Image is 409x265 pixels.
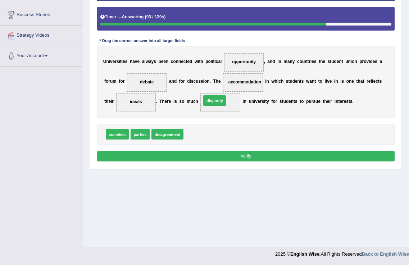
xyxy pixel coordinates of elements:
[208,59,211,64] b: o
[376,79,378,84] b: c
[320,59,323,64] b: h
[339,59,341,64] b: n
[113,79,117,84] b: m
[0,5,82,23] a: Success Stories
[352,59,354,64] b: o
[363,79,364,84] b: t
[366,59,369,64] b: v
[218,59,221,64] b: a
[372,79,373,84] b: l
[100,15,165,19] h5: Timer —
[117,59,119,64] b: s
[342,59,343,64] b: t
[183,79,185,84] b: r
[312,59,314,64] b: e
[182,99,184,104] b: o
[318,99,321,104] b: e
[0,26,82,44] a: Strategy Videos
[305,59,307,64] b: n
[351,79,354,84] b: e
[265,79,266,84] b: i
[348,59,351,64] b: n
[264,59,265,64] b: ,
[273,99,276,104] b: o
[120,59,122,64] b: t
[243,99,244,104] b: i
[161,59,164,64] b: e
[340,99,342,104] b: e
[131,129,150,140] span: parties
[115,59,117,64] b: r
[346,99,349,104] b: s
[331,59,334,64] b: u
[172,79,174,84] b: n
[295,99,297,104] b: s
[130,59,132,64] b: h
[297,79,300,84] b: n
[110,79,113,84] b: u
[344,99,346,104] b: e
[203,95,226,106] span: disparity
[262,99,264,104] b: s
[277,79,278,84] b: i
[198,59,199,64] b: i
[116,93,156,111] span: Drop target
[282,99,283,104] b: t
[119,79,120,84] b: f
[135,59,137,64] b: v
[146,59,149,64] b: w
[216,59,218,64] b: c
[334,59,337,64] b: d
[346,79,349,84] b: o
[271,79,274,84] b: w
[122,59,123,64] b: i
[169,99,171,104] b: e
[276,99,277,104] b: r
[154,59,156,64] b: s
[300,59,302,64] b: o
[164,14,165,19] b: )
[211,59,212,64] b: l
[314,79,316,84] b: t
[258,99,260,104] b: e
[288,99,291,104] b: e
[330,79,332,84] b: e
[193,99,196,104] b: c
[106,79,108,84] b: o
[294,99,295,104] b: t
[198,79,201,84] b: s
[187,59,190,64] b: e
[272,99,273,104] b: f
[224,53,264,72] span: Drop target
[212,59,213,64] b: i
[196,79,198,84] b: u
[301,99,304,104] b: o
[201,79,203,84] b: s
[292,59,295,64] b: y
[106,129,129,140] span: societies
[167,99,169,104] b: r
[255,99,258,104] b: v
[286,79,288,84] b: s
[362,251,409,257] a: Back to English Wise
[260,99,262,104] b: r
[106,59,109,64] b: n
[359,59,362,64] b: p
[272,59,275,64] b: d
[140,79,154,84] span: debate
[173,99,174,104] b: i
[214,59,215,64] b: i
[156,99,157,104] b: .
[176,59,178,64] b: n
[210,79,211,84] b: .
[264,99,265,104] b: i
[362,59,364,64] b: r
[297,59,300,64] b: c
[144,59,145,64] b: l
[232,59,256,64] span: opportunity
[181,59,183,64] b: e
[216,79,218,84] b: h
[267,99,269,104] b: y
[244,99,246,104] b: n
[137,59,140,64] b: e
